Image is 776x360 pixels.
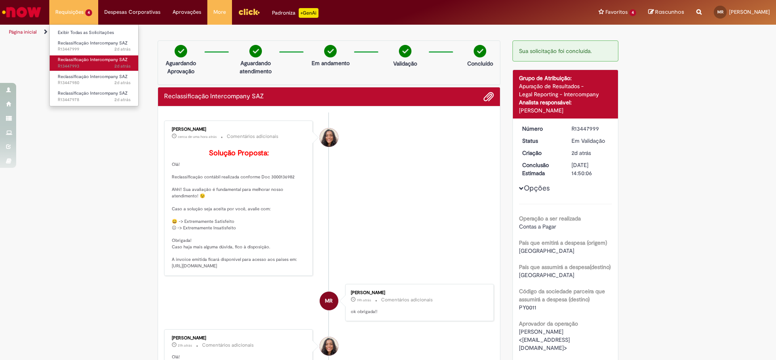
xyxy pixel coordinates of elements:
[648,8,684,16] a: Rascunhos
[114,80,131,86] span: 2d atrás
[519,215,581,222] b: Operação a ser realizada
[399,45,411,57] img: check-circle-green.png
[729,8,770,15] span: [PERSON_NAME]
[351,309,485,315] p: ok obrigada!!
[519,263,611,271] b: País que assumirá a despesa(destino)
[519,239,607,246] b: País que emitirá a despesa (origem)
[50,55,139,70] a: Aberto R13447993 : Reclassificação Intercompany SAZ
[519,106,612,114] div: [PERSON_NAME]
[9,29,37,35] a: Página inicial
[571,149,591,157] span: 2d atrás
[272,8,318,18] div: Padroniza
[50,89,139,104] a: Aberto R13447978 : Reclassificação Intercompany SAZ
[50,28,139,37] a: Exibir Todas as Solicitações
[236,59,275,75] p: Aguardando atendimento
[50,72,139,87] a: Aberto R13447980 : Reclassificação Intercompany SAZ
[178,343,192,348] time: 27/08/2025 14:10:49
[172,149,306,269] p: Olá! Reclassificação contábil realizada conforme Doc 3000136982 Ahh!! Sua avaliação é fundamental...
[516,125,566,133] dt: Número
[357,298,371,303] span: 19h atrás
[571,161,609,177] div: [DATE] 14:50:06
[325,291,333,311] span: MR
[320,292,338,310] div: Mariane Mendes Rodrigues
[209,148,269,158] b: Solução Proposta:
[516,137,566,145] dt: Status
[299,8,318,18] p: +GenAi
[58,46,131,53] span: R13447999
[175,45,187,57] img: check-circle-green.png
[519,82,612,98] div: Apuração de Resultados - Legal Reporting - Intercompany
[324,45,337,57] img: check-circle-green.png
[238,6,260,18] img: click_logo_yellow_360x200.png
[178,134,217,139] time: 28/08/2025 09:47:58
[178,343,192,348] span: 21h atrás
[571,125,609,133] div: R13447999
[49,24,139,106] ul: Requisições
[519,74,612,82] div: Grupo de Atribuição:
[519,304,536,311] span: PY0011
[571,137,609,145] div: Em Validação
[519,271,574,279] span: [GEOGRAPHIC_DATA]
[351,290,485,295] div: [PERSON_NAME]
[161,59,200,75] p: Aguardando Aprovação
[58,74,128,80] span: Reclassificação Intercompany SAZ
[519,247,574,254] span: [GEOGRAPHIC_DATA]
[393,59,417,68] p: Validação
[467,59,493,68] p: Concluído
[50,39,139,54] a: Aberto R13447999 : Reclassificação Intercompany SAZ
[114,63,131,69] span: 2d atrás
[173,8,201,16] span: Aprovações
[519,288,605,303] b: Código da sociedade parceira que assumirá a despesa (destino)
[512,40,619,61] div: Sua solicitação foi concluída.
[516,149,566,157] dt: Criação
[571,149,609,157] div: 26/08/2025 11:54:39
[114,97,131,103] time: 26/08/2025 11:52:09
[172,127,306,132] div: [PERSON_NAME]
[1,4,42,20] img: ServiceNow
[519,98,612,106] div: Analista responsável:
[483,91,494,102] button: Adicionar anexos
[629,9,636,16] span: 4
[381,296,433,303] small: Comentários adicionais
[58,57,128,63] span: Reclassificação Intercompany SAZ
[227,133,278,140] small: Comentários adicionais
[58,40,128,46] span: Reclassificação Intercompany SAZ
[519,328,570,352] span: [PERSON_NAME] <[EMAIL_ADDRESS][DOMAIN_NAME]>
[114,97,131,103] span: 2d atrás
[571,149,591,157] time: 26/08/2025 11:54:39
[605,8,628,16] span: Favoritos
[114,46,131,52] time: 26/08/2025 11:54:39
[178,134,217,139] span: cerca de uma hora atrás
[474,45,486,57] img: check-circle-green.png
[249,45,262,57] img: check-circle-green.png
[213,8,226,16] span: More
[58,90,128,96] span: Reclassificação Intercompany SAZ
[655,8,684,16] span: Rascunhos
[114,63,131,69] time: 26/08/2025 11:54:00
[202,342,254,349] small: Comentários adicionais
[516,161,566,177] dt: Conclusão Estimada
[58,97,131,103] span: R13447978
[172,336,306,341] div: [PERSON_NAME]
[55,8,84,16] span: Requisições
[357,298,371,303] time: 27/08/2025 16:06:14
[320,128,338,147] div: Debora Helloisa Soares
[320,337,338,356] div: Debora Helloisa Soares
[164,93,264,100] h2: Reclassificação Intercompany SAZ Histórico de tíquete
[519,223,556,230] span: Contas a Pagar
[114,46,131,52] span: 2d atrás
[114,80,131,86] time: 26/08/2025 11:52:55
[104,8,160,16] span: Despesas Corporativas
[58,63,131,70] span: R13447993
[717,9,723,15] span: MR
[312,59,350,67] p: Em andamento
[6,25,511,40] ul: Trilhas de página
[519,320,578,327] b: Aprovador da operação
[58,80,131,86] span: R13447980
[85,9,92,16] span: 4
